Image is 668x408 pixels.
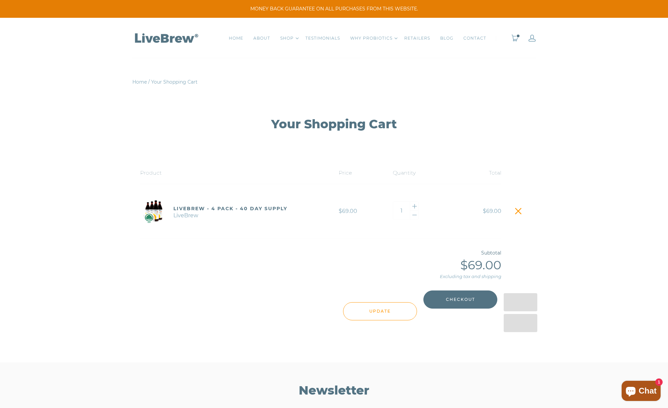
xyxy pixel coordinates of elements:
span: 1 [516,34,520,38]
h3: Newsletter [268,382,400,398]
img: LiveBrew [132,32,200,44]
span: $69.00 [339,208,357,214]
span: MONEY BACK GUARANTEE ON ALL PURCHASES FROM THIS WEBSITE. [10,5,658,12]
span: LiveBrew [173,211,287,218]
a: ABOUT [253,35,270,42]
a: SHOP [280,35,294,42]
a: HOME [229,35,243,42]
th: Price [339,162,393,184]
button: Checkout [423,290,497,309]
th: Product [140,162,339,184]
span: Checkout [446,296,475,303]
p: Subtotal [140,248,501,257]
input: Quantity [393,202,410,220]
a: RETAILERS [404,35,430,42]
span: $69.00 [460,258,501,272]
a: Home [132,79,147,85]
p: Excluding tax and shipping [140,273,501,280]
a: 1 [511,35,518,42]
span: / [148,79,150,85]
th: Total [447,162,501,184]
span: Your Shopping Cart [151,79,198,85]
input: Update [343,302,417,320]
inbox-online-store-chat: Shopify online store chat [620,381,663,403]
a: BLOG [440,35,453,42]
a: TESTIMONIALS [305,35,340,42]
a: LiveBrew - 4 Pack - 40 day supply [173,206,287,212]
span: $69.00 [483,208,501,214]
h1: Your Shopping Cart [150,116,518,132]
a: WHY PROBIOTICS [350,35,392,42]
img: LiveBrew - 4 Pack - 40 day supply [140,198,167,225]
th: Quantity [393,162,447,184]
a: CONTACT [463,35,486,42]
